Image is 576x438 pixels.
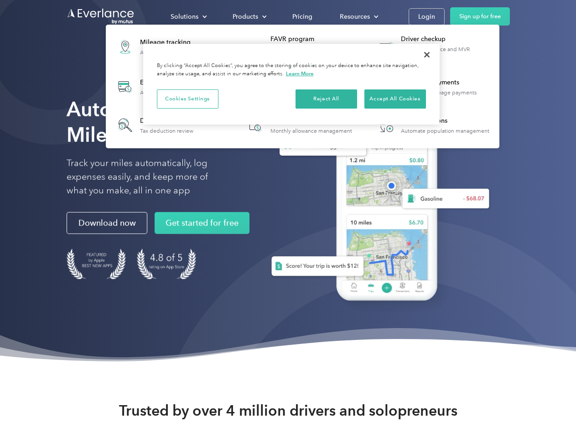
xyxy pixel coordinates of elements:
[418,11,435,22] div: Login
[143,44,440,125] div: Cookie banner
[340,11,370,22] div: Resources
[140,38,199,47] div: Mileage tracking
[140,78,206,87] div: Expense tracking
[157,89,218,109] button: Cookies Settings
[292,11,312,22] div: Pricing
[371,30,495,63] a: Driver checkupLicense, insurance and MVR verification
[401,46,494,59] div: License, insurance and MVR verification
[157,62,426,78] div: By clicking “Accept All Cookies”, you agree to the storing of cookies on your device to enhance s...
[106,25,499,148] nav: Products
[140,49,199,56] div: Automatic mileage logs
[417,45,437,65] button: Close
[110,70,210,104] a: Expense trackingAutomatic transaction logs
[137,249,196,279] img: 4.9 out of 5 stars on the app store
[110,110,198,140] a: Deduction finderTax deduction review
[270,35,364,44] div: FAVR program
[257,87,497,314] img: Everlance, mileage tracker app, expense tracking app
[331,9,386,25] div: Resources
[364,89,426,109] button: Accept All Cookies
[171,11,198,22] div: Solutions
[161,9,214,25] div: Solutions
[401,35,494,44] div: Driver checkup
[371,110,494,140] a: HR IntegrationsAutomate population management
[450,7,510,26] a: Sign up for free
[140,128,193,134] div: Tax deduction review
[140,116,193,125] div: Deduction finder
[110,30,204,63] a: Mileage trackingAutomatic mileage logs
[67,8,135,25] a: Go to homepage
[67,249,126,279] img: Badge for Featured by Apple Best New Apps
[270,128,352,134] div: Monthly allowance management
[143,44,440,125] div: Privacy
[401,128,489,134] div: Automate population management
[67,212,147,234] a: Download now
[283,9,322,25] a: Pricing
[119,401,457,420] strong: Trusted by over 4 million drivers and solopreneurs
[67,156,229,198] p: Track your miles automatically, log expenses easily, and keep more of what you make, all in one app
[155,212,249,234] a: Get started for free
[296,89,357,109] button: Reject All
[401,116,489,125] div: HR Integrations
[233,11,258,22] div: Products
[286,70,314,77] a: More information about your privacy, opens in a new tab
[241,30,364,63] a: FAVR programFixed & Variable Rate reimbursement design & management
[140,89,206,96] div: Automatic transaction logs
[223,9,274,25] div: Products
[241,110,357,140] a: Accountable planMonthly allowance management
[409,8,445,25] a: Login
